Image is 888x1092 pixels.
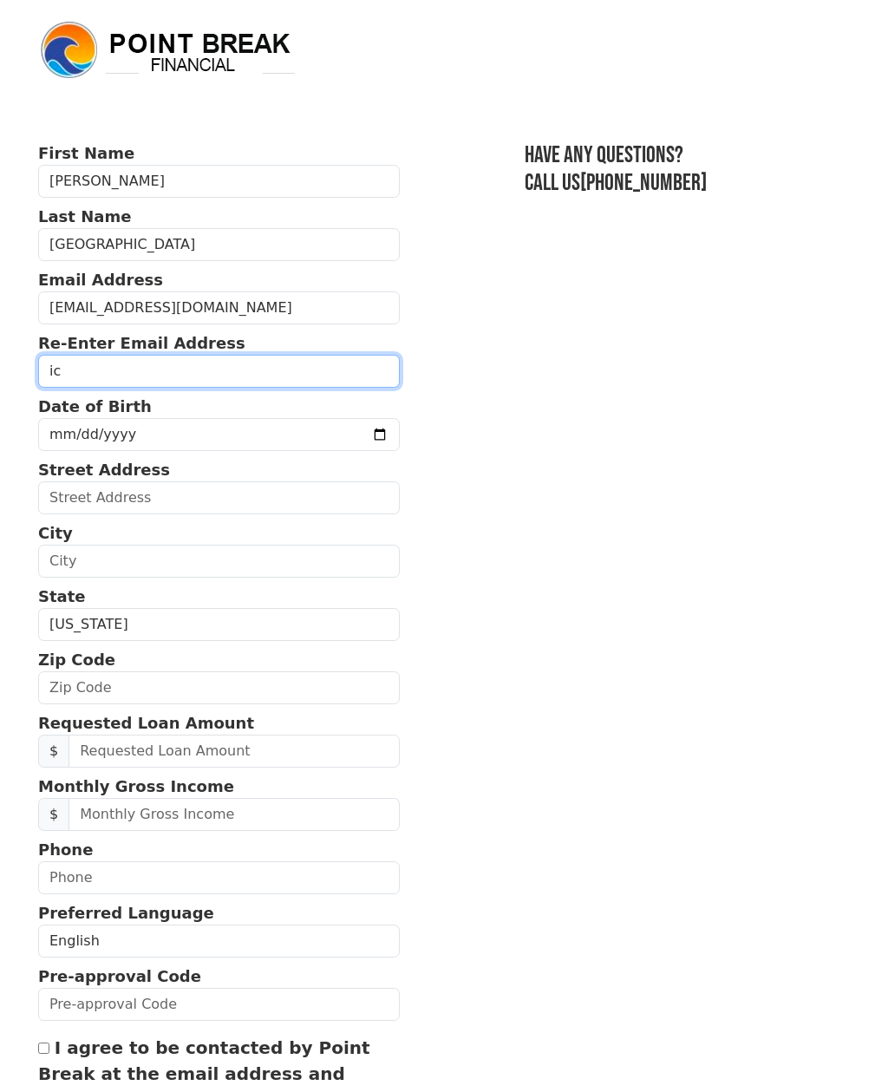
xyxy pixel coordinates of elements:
input: Phone [38,861,400,894]
input: Requested Loan Amount [69,735,400,768]
input: Street Address [38,481,400,514]
input: Last Name [38,228,400,261]
input: Re-Enter Email Address [38,355,400,388]
input: Email Address [38,291,400,324]
input: Pre-approval Code [38,988,400,1021]
a: [PHONE_NUMBER] [580,169,707,197]
h3: Have any questions? [525,141,850,169]
strong: Zip Code [38,651,115,669]
strong: Last Name [38,207,131,226]
span: $ [38,735,69,768]
h3: Call us [525,169,850,197]
input: Monthly Gross Income [69,798,400,831]
strong: Email Address [38,271,163,289]
span: $ [38,798,69,831]
input: City [38,545,400,578]
strong: First Name [38,144,134,162]
strong: Street Address [38,461,170,479]
strong: Phone [38,840,93,859]
strong: Date of Birth [38,397,152,415]
input: First Name [38,165,400,198]
strong: State [38,587,86,605]
img: logo.png [38,19,298,82]
strong: Preferred Language [38,904,214,922]
strong: Pre-approval Code [38,967,201,985]
input: Zip Code [38,671,400,704]
strong: City [38,524,73,542]
strong: Requested Loan Amount [38,714,254,732]
p: Monthly Gross Income [38,775,400,798]
strong: Re-Enter Email Address [38,334,245,352]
